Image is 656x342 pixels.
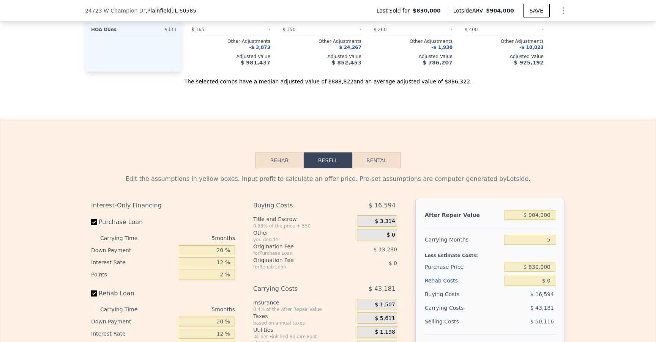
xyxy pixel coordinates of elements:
div: Other Adjustments [465,38,544,44]
div: Other [253,229,354,237]
span: $830,000 [413,7,441,14]
span: Last Sold for [377,7,413,14]
div: Other Adjustments [191,38,270,44]
div: Other Adjustments [282,38,361,44]
div: - [323,24,361,35]
span: $ 786,207 [423,60,453,66]
span: $ 43,181 [530,305,554,311]
div: for Rehab Loan [253,264,338,270]
button: Rental [352,152,401,168]
button: SAVE [523,4,550,17]
div: Adjusted Value [465,53,544,60]
span: -$ 3,873 [249,45,270,50]
span: $ 981,437 [241,60,270,66]
div: Carrying Time [100,232,150,244]
div: Adjusted Value [374,53,453,60]
div: Buying Costs [253,199,338,212]
div: 0.33% of the price + 550 [253,223,354,229]
span: , IL 60585 [172,8,196,14]
div: Adjusted Value [191,53,270,60]
span: -$ 1,930 [432,45,453,50]
span: $ 43,181 [369,282,396,296]
span: $ 16,594 [369,199,396,212]
div: Down Payment [91,244,176,256]
div: 5 months [153,303,235,315]
div: Interest Rate [91,328,176,340]
div: Carrying Costs [425,301,472,315]
div: 0.4% of the After Repair Value [253,306,354,312]
div: Interest-Only Financing [91,199,235,212]
div: Less Estimate Costs: [425,246,555,260]
span: Lotside ARV [453,7,486,14]
span: $ 0 [387,232,395,238]
span: $ 350 [282,27,295,32]
div: for Purchase Loan [253,250,338,256]
div: Points [91,268,176,281]
div: Insurance [253,299,354,306]
div: - [415,24,453,35]
span: $ 1,507 [375,301,395,308]
input: Rehab Loan [91,290,97,297]
div: 5 months [153,232,235,244]
input: Purchase Loan [91,219,97,225]
span: $ 925,192 [514,60,544,66]
span: $ 5,611 [375,315,395,322]
div: Carrying Costs [253,282,338,296]
div: Utilities [253,326,354,334]
div: you decide! [253,237,354,243]
div: Down Payment [91,315,176,328]
span: $ 260 [374,27,386,32]
div: Origination Fee [253,243,338,250]
div: $333 [135,24,176,35]
div: Origination Fee [253,256,338,264]
div: Taxes [253,312,354,320]
div: Adjusted Value [282,53,361,60]
div: Carrying Months [425,233,501,246]
div: Rehab Costs [425,274,501,287]
span: -$ 10,023 [519,45,544,50]
div: - [232,24,270,35]
div: Title and Escrow [253,215,354,223]
label: Rehab Loan [91,287,176,300]
div: Edit the assumptions in yellow boxes. Input profit to calculate an offer price. Pre-set assumptio... [91,174,565,184]
div: Other Adjustments [374,38,453,44]
span: $ 24,267 [339,45,361,50]
span: $ 3,314 [375,218,395,225]
button: Rehab [255,152,304,168]
span: , Plainfield [145,7,196,14]
div: 3¢ per Finished Square Foot [253,334,354,340]
div: Purchase Price [425,260,501,274]
button: Resell [304,152,352,168]
div: Interest Rate [91,256,176,268]
span: $ 13,280 [374,246,397,253]
div: Selling Costs [425,315,501,328]
span: $ 0 [389,260,397,266]
span: $904,000 [486,8,514,14]
div: After Repair Value [425,208,501,222]
span: $ 400 [465,27,478,32]
div: Buying Costs [425,287,501,301]
label: Purchase Loan [91,215,176,229]
span: $ 50,116 [530,318,554,325]
div: HOA Dues [91,24,132,35]
div: - [506,24,544,35]
span: 24723 W Champion Dr [85,7,145,14]
span: $ 852,453 [332,60,361,66]
span: $ 165 [191,27,204,32]
div: The selected comps have a median adjusted value of $888,822 and an average adjusted value of $886... [85,72,571,85]
span: $ 1,198 [375,329,395,336]
div: Carrying Time [100,303,150,315]
div: based on annual taxes [253,320,354,326]
span: $ 16,594 [530,291,554,297]
button: Show Options [556,3,571,18]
